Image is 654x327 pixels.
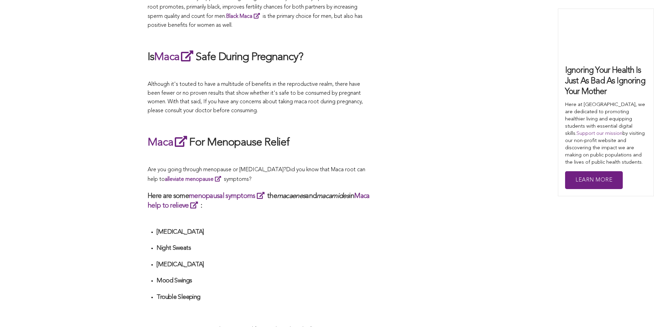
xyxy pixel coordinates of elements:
h4: Mood Swings [157,277,371,285]
h3: Here are some the and in : [148,191,371,210]
span: Are you going through menopause or [MEDICAL_DATA]? [148,167,286,173]
iframe: Chat Widget [620,294,654,327]
a: alleviate menopause [165,177,224,182]
h4: [MEDICAL_DATA] [157,261,371,269]
em: macamides [317,193,349,200]
strong: Black Maca [226,14,252,19]
h4: Night Sweats [157,244,371,252]
a: menopausal symptoms [189,193,267,200]
span: Although it's touted to have a multitude of benefits in the reproductive realm, there have been f... [148,82,363,114]
h4: Trouble Sleeping [157,293,371,301]
a: Maca help to relieve [148,193,370,209]
em: macaenes [277,193,306,200]
a: Black Maca [226,14,263,19]
a: Maca [148,137,189,148]
h2: Is Safe During Pregnancy? [148,49,371,65]
a: Maca [154,52,196,63]
h2: For Menopause Relief [148,135,371,150]
a: Learn More [565,171,623,189]
h4: [MEDICAL_DATA] [157,228,371,236]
